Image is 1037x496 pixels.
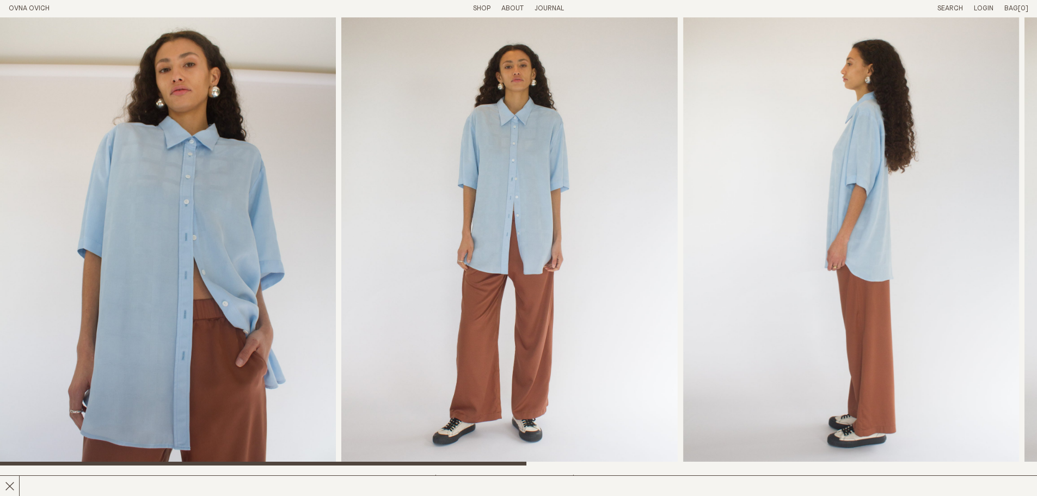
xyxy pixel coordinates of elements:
span: [0] [1018,5,1028,12]
img: Painter Shirt [683,17,1019,466]
a: Login [974,5,993,12]
img: Painter Shirt [341,17,677,466]
a: Search [937,5,963,12]
a: Home [9,5,50,12]
a: Shop [473,5,490,12]
summary: About [501,4,524,14]
span: Bag [1004,5,1018,12]
a: Journal [535,5,564,12]
span: $380.00 [433,475,463,482]
div: 3 / 6 [683,17,1019,466]
span: $285.00 [571,475,600,482]
h2: Painter Shirt [9,474,257,490]
div: 2 / 6 [341,17,677,466]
